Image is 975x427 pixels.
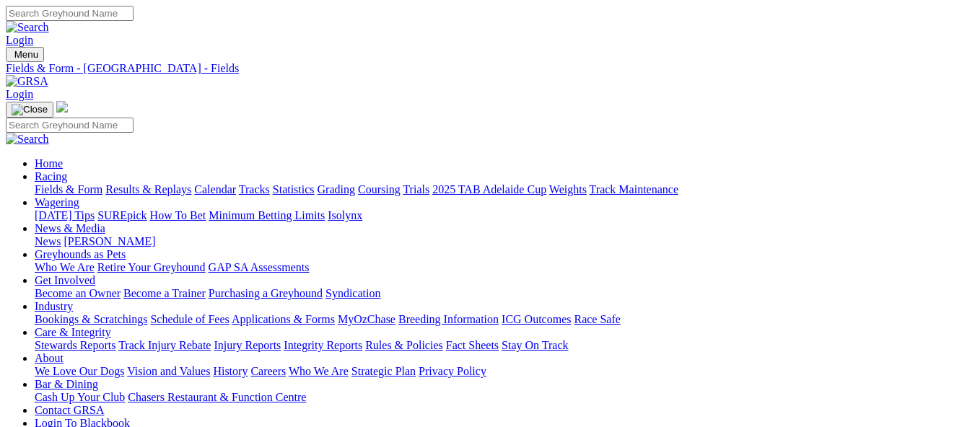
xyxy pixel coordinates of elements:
[35,209,969,222] div: Wagering
[432,183,546,195] a: 2025 TAB Adelaide Cup
[35,404,104,416] a: Contact GRSA
[14,49,38,60] span: Menu
[6,75,48,88] img: GRSA
[365,339,443,351] a: Rules & Policies
[35,183,102,195] a: Fields & Form
[502,313,571,325] a: ICG Outcomes
[105,183,191,195] a: Results & Replays
[35,157,63,170] a: Home
[35,287,969,300] div: Get Involved
[35,235,969,248] div: News & Media
[273,183,315,195] a: Statistics
[35,261,95,273] a: Who We Are
[194,183,236,195] a: Calendar
[6,88,33,100] a: Login
[6,118,134,133] input: Search
[419,365,486,377] a: Privacy Policy
[35,300,73,312] a: Industry
[35,287,121,299] a: Become an Owner
[6,21,49,34] img: Search
[127,365,210,377] a: Vision and Values
[35,326,111,338] a: Care & Integrity
[6,62,969,75] a: Fields & Form - [GEOGRAPHIC_DATA] - Fields
[35,248,126,260] a: Greyhounds as Pets
[64,235,155,247] a: [PERSON_NAME]
[338,313,395,325] a: MyOzChase
[6,34,33,46] a: Login
[35,261,969,274] div: Greyhounds as Pets
[209,287,323,299] a: Purchasing a Greyhound
[6,47,44,62] button: Toggle navigation
[150,313,229,325] a: Schedule of Fees
[213,365,248,377] a: History
[446,339,499,351] a: Fact Sheets
[35,222,105,234] a: News & Media
[574,313,620,325] a: Race Safe
[590,183,678,195] a: Track Maintenance
[35,378,98,390] a: Bar & Dining
[289,365,349,377] a: Who We Are
[6,133,49,146] img: Search
[35,274,95,286] a: Get Involved
[214,339,281,351] a: Injury Reports
[35,365,969,378] div: About
[239,183,270,195] a: Tracks
[97,261,206,273] a: Retire Your Greyhound
[35,339,115,351] a: Stewards Reports
[56,101,68,113] img: logo-grsa-white.png
[97,209,147,221] a: SUREpick
[35,339,969,352] div: Care & Integrity
[35,313,969,326] div: Industry
[35,313,147,325] a: Bookings & Scratchings
[328,209,362,221] a: Isolynx
[318,183,355,195] a: Grading
[35,365,124,377] a: We Love Our Dogs
[232,313,335,325] a: Applications & Forms
[502,339,568,351] a: Stay On Track
[35,391,125,403] a: Cash Up Your Club
[284,339,362,351] a: Integrity Reports
[250,365,286,377] a: Careers
[35,209,95,221] a: [DATE] Tips
[35,170,67,182] a: Racing
[118,339,211,351] a: Track Injury Rebate
[325,287,380,299] a: Syndication
[12,104,48,115] img: Close
[35,196,79,208] a: Wagering
[358,183,401,195] a: Coursing
[351,365,416,377] a: Strategic Plan
[123,287,206,299] a: Become a Trainer
[35,352,64,364] a: About
[403,183,429,195] a: Trials
[6,6,134,21] input: Search
[35,235,61,247] a: News
[398,313,499,325] a: Breeding Information
[549,183,587,195] a: Weights
[209,209,325,221] a: Minimum Betting Limits
[209,261,310,273] a: GAP SA Assessments
[128,391,306,403] a: Chasers Restaurant & Function Centre
[35,391,969,404] div: Bar & Dining
[6,102,53,118] button: Toggle navigation
[150,209,206,221] a: How To Bet
[35,183,969,196] div: Racing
